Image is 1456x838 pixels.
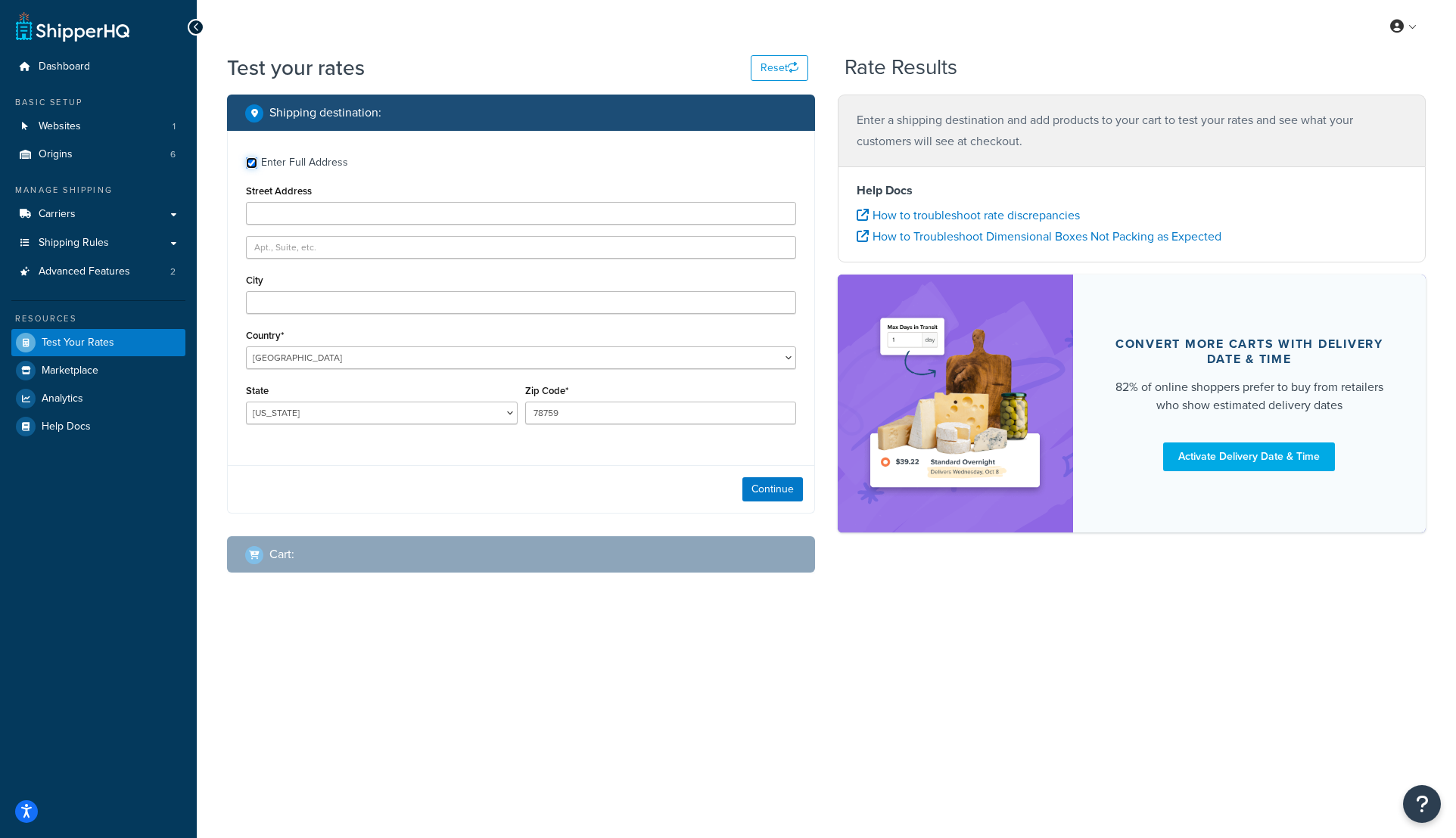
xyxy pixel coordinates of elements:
[246,236,796,259] input: Apt., Suite, etc.
[39,208,76,221] span: Carriers
[845,56,957,79] h2: Rate Results
[1109,337,1389,367] div: Convert more carts with delivery date & time
[525,385,568,396] label: Zip Code*
[857,110,1407,152] p: Enter a shipping destination and add products to your cart to test your rates and see what your c...
[173,120,176,133] span: 1
[751,55,808,81] button: Reset
[269,548,294,561] h2: Cart :
[170,265,176,278] span: 2
[246,275,263,286] label: City
[11,329,185,356] a: Test Your Rates
[11,258,185,286] a: Advanced Features2
[42,421,91,433] span: Help Docs
[1403,785,1441,823] button: Open Resource Center
[857,182,1407,200] h4: Help Docs
[11,184,185,197] div: Manage Shipping
[11,357,185,384] a: Marketplace
[11,385,185,412] a: Analytics
[39,265,130,278] span: Advanced Features
[742,477,803,501] button: Continue
[42,393,83,405] span: Analytics
[246,157,257,169] input: Enter Full Address
[11,141,185,169] a: Origins6
[170,148,176,161] span: 6
[860,297,1050,510] img: feature-image-ddt-36eae7f7280da8017bfb280eaccd9c446f90b1fe08728e4019434db127062ab4.png
[269,106,381,119] h2: Shipping destination :
[1109,378,1389,414] div: 82% of online shoppers prefer to buy from retailers who show estimated delivery dates
[11,258,185,286] li: Advanced Features
[246,385,269,396] label: State
[39,148,73,161] span: Origins
[246,330,284,341] label: Country*
[1163,442,1335,471] a: Activate Delivery Date & Time
[39,61,90,73] span: Dashboard
[227,53,365,82] h1: Test your rates
[857,228,1221,245] a: How to Troubleshoot Dimensional Boxes Not Packing as Expected
[11,200,185,228] a: Carriers
[11,53,185,81] a: Dashboard
[11,96,185,109] div: Basic Setup
[857,206,1080,224] a: How to troubleshoot rate discrepancies
[11,141,185,169] li: Origins
[261,152,348,173] div: Enter Full Address
[11,113,185,141] li: Websites
[42,365,98,377] span: Marketplace
[39,120,81,133] span: Websites
[246,185,312,197] label: Street Address
[42,337,114,349] span: Test Your Rates
[11,229,185,257] a: Shipping Rules
[39,237,109,250] span: Shipping Rules
[11,312,185,325] div: Resources
[11,113,185,141] a: Websites1
[11,413,185,440] a: Help Docs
